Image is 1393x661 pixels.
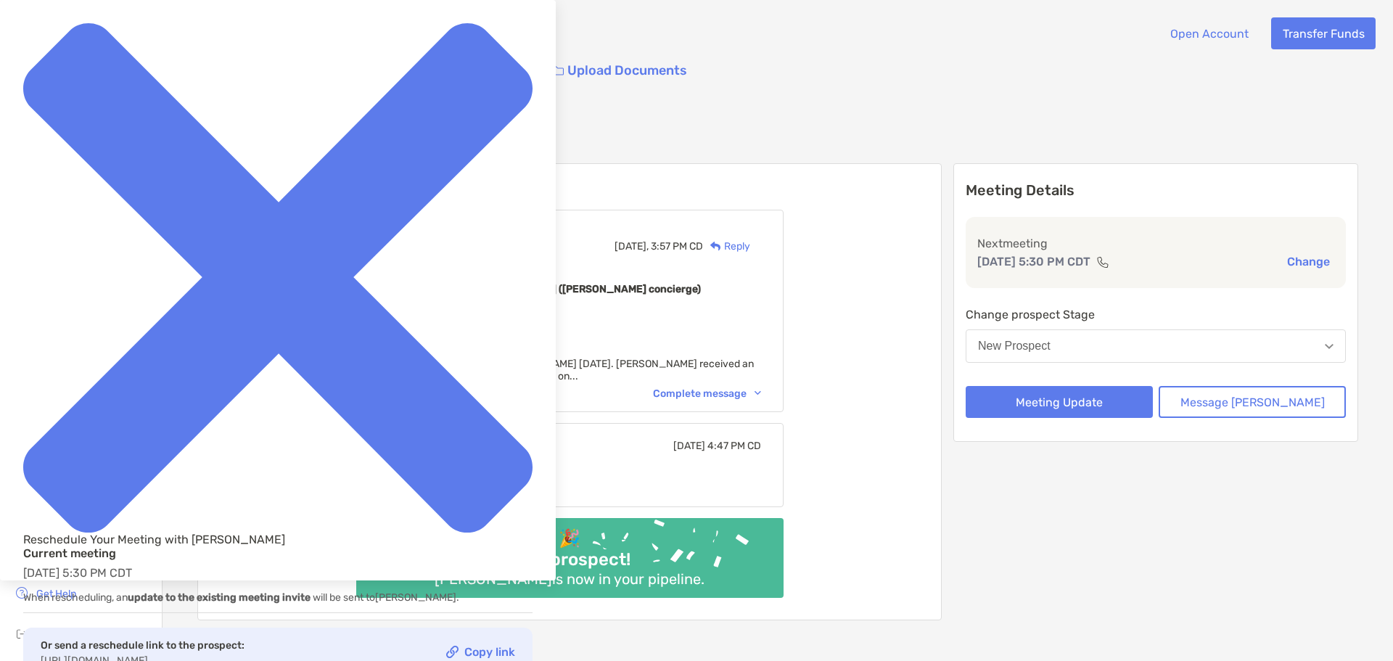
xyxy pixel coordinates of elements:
img: close modal icon [23,23,533,533]
img: Copy link icon [446,646,459,658]
h4: Current meeting [23,546,533,560]
a: Copy link [446,646,515,658]
div: Reschedule Your Meeting with [PERSON_NAME] [23,533,533,546]
p: Or send a reschedule link to the prospect: [41,636,245,654]
p: When rescheduling, an will be sent to [PERSON_NAME] . [23,588,533,607]
div: [DATE] 5:30 PM CDT [23,546,533,613]
b: update to the existing meeting invite [128,591,311,604]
